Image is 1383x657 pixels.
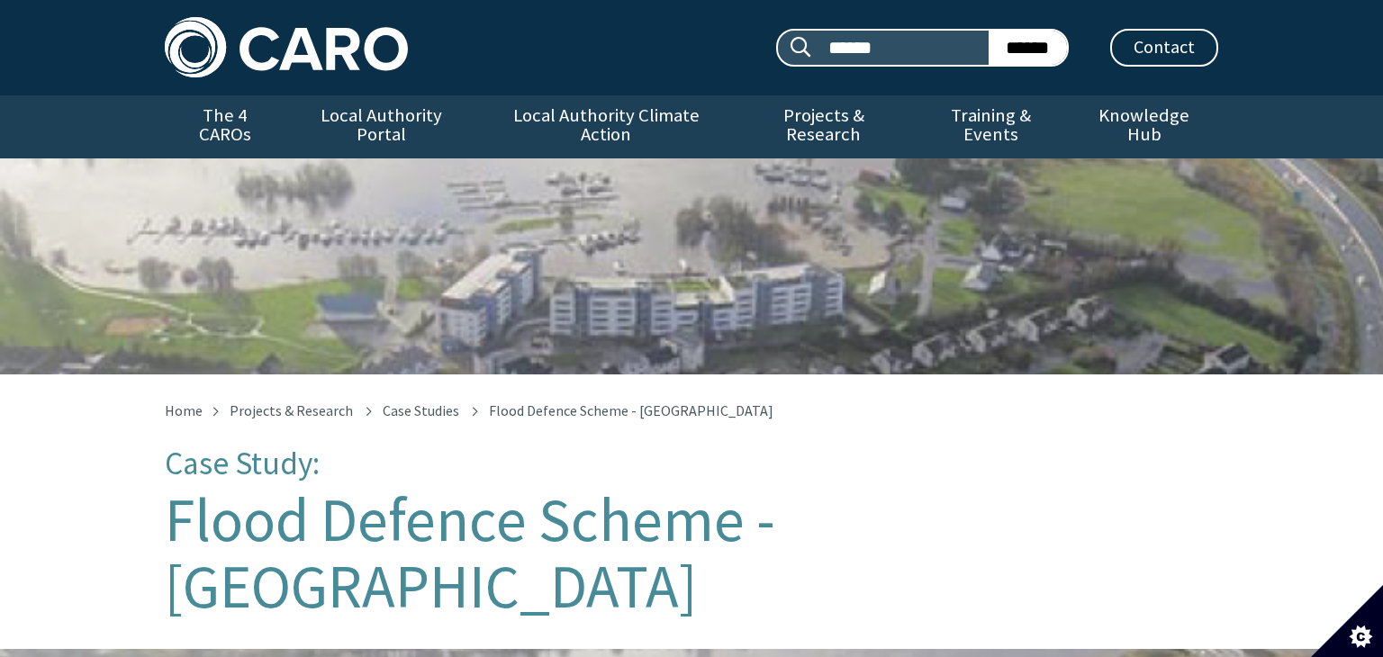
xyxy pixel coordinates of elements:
img: Caro logo [165,17,408,77]
a: Contact [1110,29,1218,67]
a: Knowledge Hub [1071,95,1218,158]
a: Local Authority Climate Action [477,95,734,158]
a: Training & Events [912,95,1070,158]
a: The 4 CAROs [165,95,285,158]
a: Projects & Research [735,95,913,158]
h1: Flood Defence Scheme - [GEOGRAPHIC_DATA] [165,487,1218,620]
a: Local Authority Portal [285,95,477,158]
span: Flood Defence Scheme - [GEOGRAPHIC_DATA] [489,401,773,419]
a: Projects & Research [230,401,353,419]
a: Case Studies [383,401,459,419]
a: Home [165,401,203,419]
button: Set cookie preferences [1311,585,1383,657]
p: Case Study: [165,446,1218,481]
